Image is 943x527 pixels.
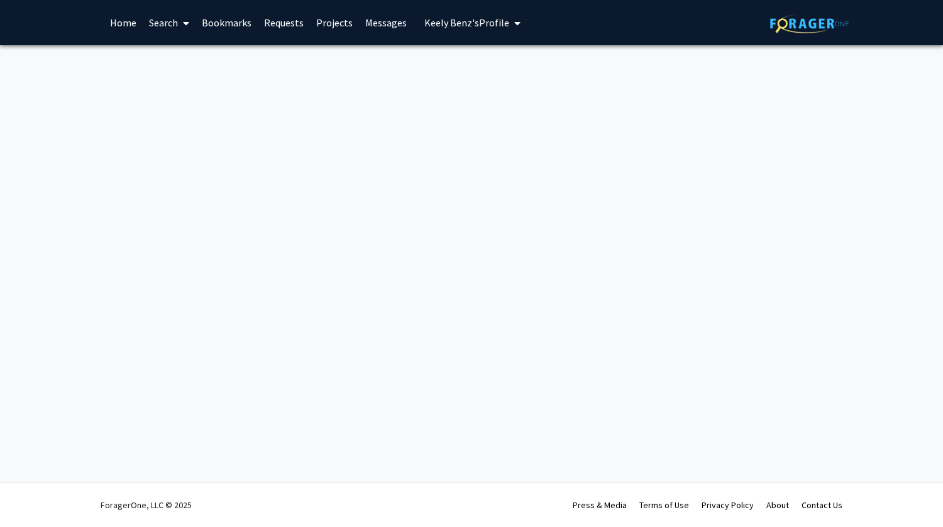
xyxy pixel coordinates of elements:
[310,1,359,45] a: Projects
[802,499,842,511] a: Contact Us
[258,1,310,45] a: Requests
[770,14,849,33] img: ForagerOne Logo
[766,499,789,511] a: About
[104,1,143,45] a: Home
[639,499,689,511] a: Terms of Use
[702,499,754,511] a: Privacy Policy
[196,1,258,45] a: Bookmarks
[143,1,196,45] a: Search
[424,16,509,29] span: Keely Benz's Profile
[573,499,627,511] a: Press & Media
[101,483,192,527] div: ForagerOne, LLC © 2025
[359,1,413,45] a: Messages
